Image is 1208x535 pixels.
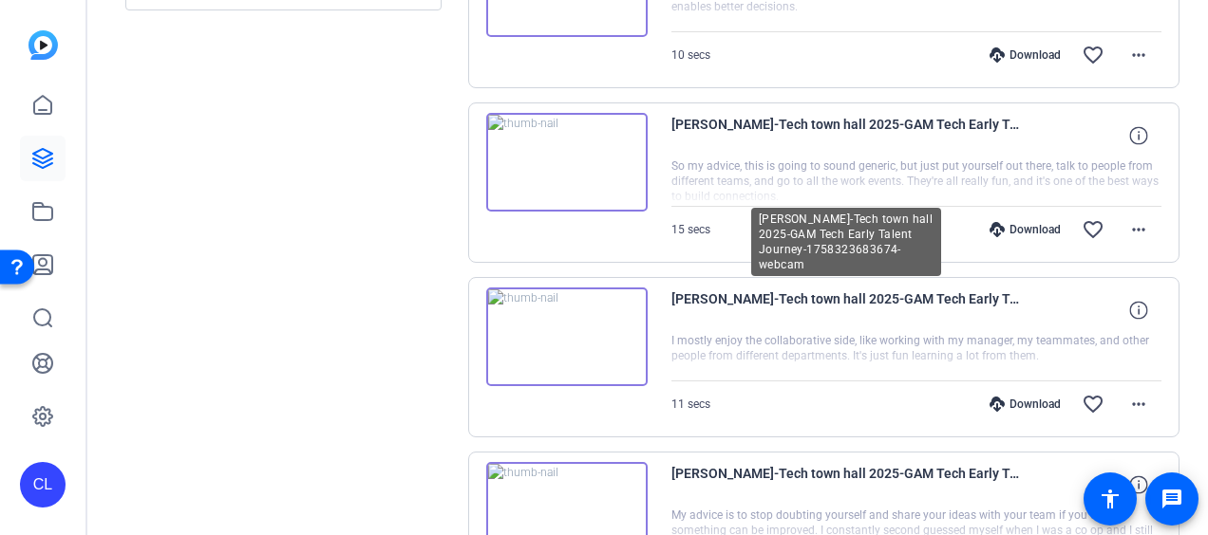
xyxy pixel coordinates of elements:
[1161,488,1183,510] mat-icon: message
[1127,393,1150,415] mat-icon: more_horiz
[980,397,1070,412] div: Download
[671,113,1023,158] span: [PERSON_NAME]-Tech town hall 2025-GAM Tech Early Talent Journey-1758324084254-webcam
[1082,44,1104,66] mat-icon: favorite_border
[1082,218,1104,241] mat-icon: favorite_border
[671,48,710,62] span: 10 secs
[980,222,1070,237] div: Download
[671,223,710,236] span: 15 secs
[1127,218,1150,241] mat-icon: more_horiz
[20,462,66,507] div: CL
[1127,44,1150,66] mat-icon: more_horiz
[980,47,1070,63] div: Download
[671,397,710,411] span: 11 secs
[671,462,1023,507] span: [PERSON_NAME]-Tech town hall 2025-GAM Tech Early Talent Journey-1758312184261-webcam
[486,113,648,212] img: thumb-nail
[1082,393,1104,415] mat-icon: favorite_border
[1099,488,1122,510] mat-icon: accessibility
[28,30,58,60] img: blue-gradient.svg
[486,287,648,386] img: thumb-nail
[671,287,1023,333] span: [PERSON_NAME]-Tech town hall 2025-GAM Tech Early Talent Journey-1758323683674-webcam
